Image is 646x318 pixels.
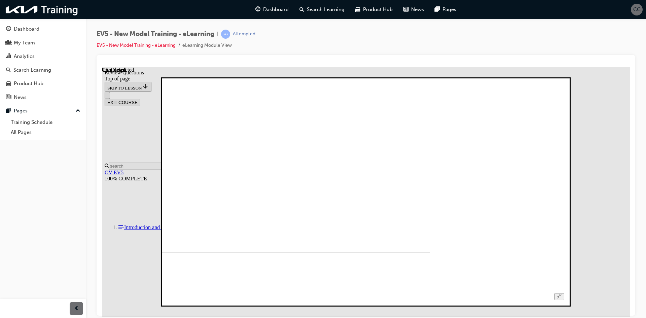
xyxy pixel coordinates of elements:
a: Product Hub [3,77,83,90]
div: Dashboard [14,25,39,33]
span: guage-icon [255,5,260,14]
span: Pages [442,6,456,13]
span: news-icon [6,95,11,101]
span: search-icon [6,67,11,73]
span: Dashboard [263,6,289,13]
span: learningRecordVerb_ATTEMPT-icon [221,30,230,39]
button: Unzoom image [453,226,462,233]
span: News [411,6,424,13]
a: Dashboard [3,23,83,35]
li: eLearning Module View [182,42,232,49]
div: Pages [14,107,28,115]
span: news-icon [403,5,408,14]
span: prev-icon [74,305,79,313]
button: DashboardMy TeamAnalyticsSearch LearningProduct HubNews [3,22,83,105]
a: news-iconNews [398,3,429,16]
button: Pages [3,105,83,117]
span: CC [633,6,641,13]
span: pages-icon [6,108,11,114]
a: Analytics [3,50,83,63]
div: Product Hub [14,80,43,87]
span: Search Learning [307,6,345,13]
span: chart-icon [6,54,11,60]
div: Analytics [14,52,35,60]
span: people-icon [6,40,11,46]
div: Search Learning [13,66,51,74]
a: News [3,91,83,104]
span: pages-icon [435,5,440,14]
a: Search Learning [3,64,83,76]
span: Product Hub [363,6,393,13]
button: CC [631,4,643,15]
span: search-icon [299,5,304,14]
span: EV5 - New Model Training - eLearning [97,30,214,38]
a: EV5 - New Model Training - eLearning [97,42,176,48]
div: Attempted [233,31,255,37]
a: search-iconSearch Learning [294,3,350,16]
a: All Pages [8,127,83,138]
a: Training Schedule [8,117,83,128]
span: | [217,30,218,38]
img: kia-training [3,3,81,16]
div: My Team [14,39,35,47]
div: News [14,94,27,101]
span: car-icon [355,5,360,14]
span: car-icon [6,81,11,87]
a: My Team [3,37,83,49]
a: guage-iconDashboard [250,3,294,16]
a: pages-iconPages [429,3,462,16]
a: car-iconProduct Hub [350,3,398,16]
span: guage-icon [6,26,11,32]
span: up-icon [76,107,80,115]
